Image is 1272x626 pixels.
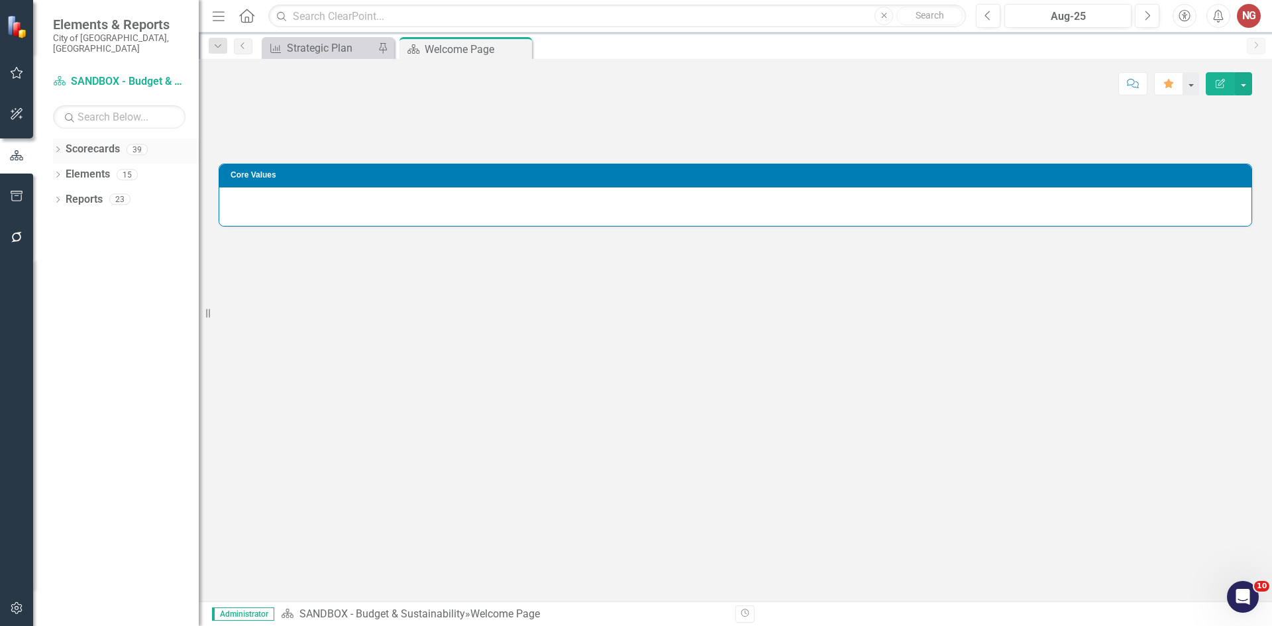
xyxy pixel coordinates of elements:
[299,607,465,620] a: SANDBOX - Budget & Sustainability
[53,74,185,89] a: SANDBOX - Budget & Sustainability
[1009,9,1127,25] div: Aug-25
[7,15,30,38] img: ClearPoint Strategy
[109,194,131,205] div: 23
[66,167,110,182] a: Elements
[896,7,963,25] button: Search
[53,105,185,129] input: Search Below...
[53,17,185,32] span: Elements & Reports
[66,192,103,207] a: Reports
[281,607,725,622] div: »
[916,10,944,21] span: Search
[287,40,374,56] div: Strategic Plan
[1237,4,1261,28] button: NG
[127,144,148,155] div: 39
[1227,581,1259,613] iframe: Intercom live chat
[231,171,1245,180] h3: Core Values
[1004,4,1132,28] button: Aug-25
[212,607,274,621] span: Administrator
[470,607,540,620] div: Welcome Page
[1254,581,1269,592] span: 10
[53,32,185,54] small: City of [GEOGRAPHIC_DATA], [GEOGRAPHIC_DATA]
[265,40,374,56] a: Strategic Plan
[66,142,120,157] a: Scorecards
[117,169,138,180] div: 15
[425,41,529,58] div: Welcome Page
[268,5,966,28] input: Search ClearPoint...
